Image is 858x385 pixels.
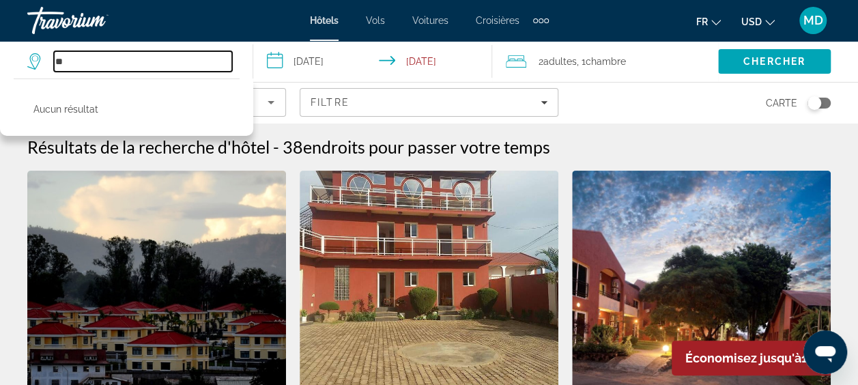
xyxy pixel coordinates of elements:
iframe: Bouton de lancement de la fenêtre de messagerie [803,330,847,374]
h2: 38 [283,137,550,157]
a: Croisières [476,15,519,26]
button: Change currency [741,12,775,31]
button: User Menu [795,6,831,35]
span: Économisez jusqu'à [685,351,801,365]
h1: Résultats de la recherche d'hôtel [27,137,270,157]
a: Voitures [412,15,448,26]
button: Toggle map [797,97,831,109]
span: Adultes [543,56,577,67]
span: - [273,137,279,157]
span: Chambre [586,56,626,67]
span: USD [741,16,762,27]
a: Hôtels [310,15,339,26]
button: Extra navigation items [533,10,549,31]
a: Vols [366,15,385,26]
button: Travelers: 2 adults, 0 children [492,41,718,82]
button: Select check in and out date [253,41,493,82]
mat-select: Sort by [39,94,274,111]
span: fr [696,16,708,27]
span: , 1 [577,52,626,71]
button: Filters [300,88,558,117]
input: Search hotel destination [54,51,232,72]
a: Travorium [27,3,164,38]
span: Chercher [743,56,805,67]
span: MD [803,14,823,27]
p: Aucun résultat [33,100,98,119]
button: Change language [696,12,721,31]
button: Search [718,49,831,74]
span: Carte [766,94,797,113]
span: 2 [539,52,577,71]
div: 1% [672,341,831,375]
span: endroits pour passer votre temps [303,137,550,157]
span: Filtre [311,97,349,108]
